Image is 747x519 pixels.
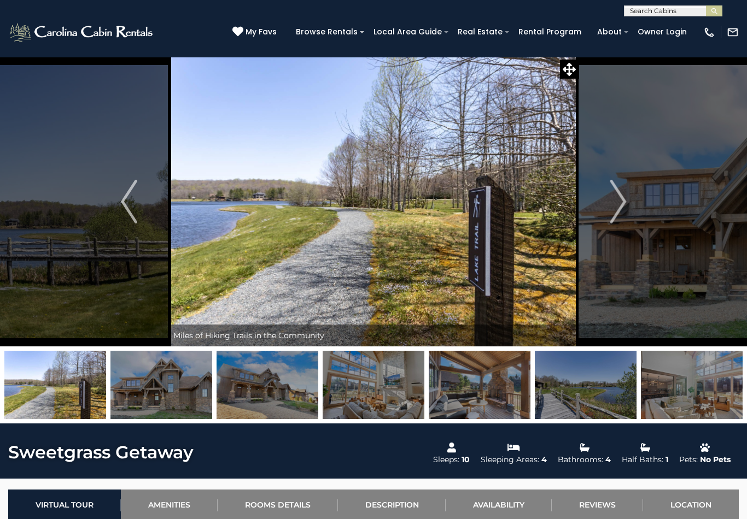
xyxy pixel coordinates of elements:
[217,351,318,419] img: 165439072
[90,57,168,346] button: Previous
[727,26,739,38] img: mail-regular-white.png
[232,26,279,38] a: My Favs
[290,23,363,40] a: Browse Rentals
[429,351,530,419] img: 165439115
[323,351,424,419] img: 165439077
[632,23,692,40] a: Owner Login
[368,23,447,40] a: Local Area Guide
[168,325,579,346] div: Miles of Hiking Trails in the Community
[110,351,212,419] img: 165439070
[4,351,106,419] img: 165447675
[535,351,637,419] img: 165447673
[121,180,137,223] img: arrow
[703,26,715,38] img: phone-regular-white.png
[513,23,587,40] a: Rental Program
[592,23,627,40] a: About
[8,21,156,43] img: White-1-2.png
[246,26,277,38] span: My Favs
[610,180,626,223] img: arrow
[641,351,743,419] img: 165439079
[579,57,657,346] button: Next
[452,23,508,40] a: Real Estate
